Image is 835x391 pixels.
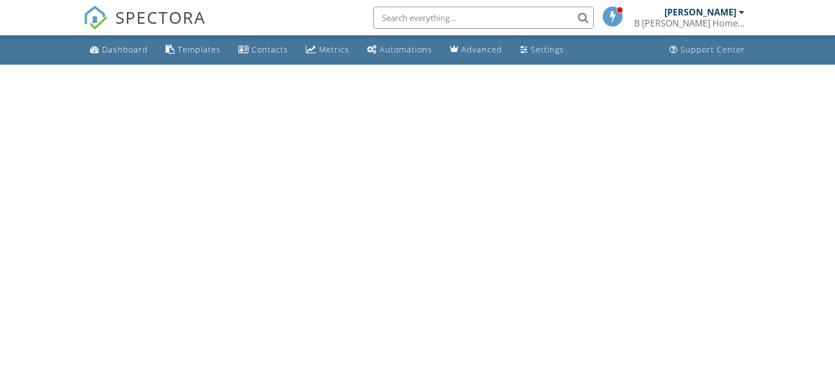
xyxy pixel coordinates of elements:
[86,40,152,60] a: Dashboard
[634,18,744,29] div: B Trew Home Inspection Services
[515,40,568,60] a: Settings
[461,44,502,55] div: Advanced
[161,40,225,60] a: Templates
[252,44,288,55] div: Contacts
[380,44,432,55] div: Automations
[680,44,745,55] div: Support Center
[363,40,437,60] a: Automations (Basic)
[319,44,349,55] div: Metrics
[83,6,108,30] img: The Best Home Inspection Software - Spectora
[665,40,749,60] a: Support Center
[115,6,206,29] span: SPECTORA
[664,7,736,18] div: [PERSON_NAME]
[445,40,507,60] a: Advanced
[178,44,221,55] div: Templates
[301,40,354,60] a: Metrics
[102,44,148,55] div: Dashboard
[373,7,594,29] input: Search everything...
[234,40,292,60] a: Contacts
[83,15,206,38] a: SPECTORA
[531,44,564,55] div: Settings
